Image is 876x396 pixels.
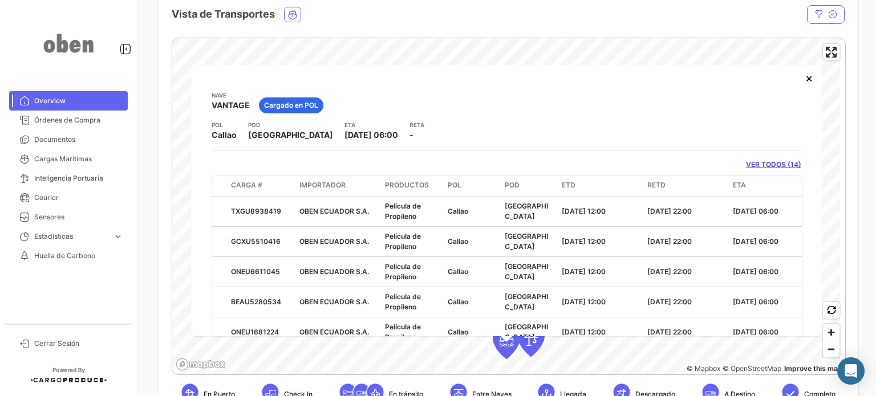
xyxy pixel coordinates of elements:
datatable-header-cell: Importador [295,175,380,196]
span: [GEOGRAPHIC_DATA] [505,292,548,311]
a: Huella de Carbono [9,246,128,266]
datatable-header-cell: Carga # [226,175,295,196]
span: Carga # [231,180,262,190]
span: Órdenes de Compra [34,115,123,125]
span: [GEOGRAPHIC_DATA] [505,322,548,341]
span: Zoom in [823,324,839,341]
div: BEAU5280534 [231,297,290,307]
img: oben-logo.png [40,14,97,73]
span: [DATE] 22:00 [647,267,692,276]
span: Callao [448,207,468,215]
span: Callao [212,129,237,141]
a: Overview [9,91,128,111]
span: RETD [647,180,666,190]
span: expand_more [113,231,123,242]
span: Documentos [34,134,123,145]
div: Map marker [517,322,545,357]
span: [DATE] 06:00 [733,328,778,336]
span: Courier [34,193,123,203]
app-card-info-title: POL [212,120,237,129]
span: VANTAGE [212,100,250,111]
a: Mapbox logo [176,358,226,371]
a: Map feedback [784,364,842,373]
span: [DATE] 06:00 [733,267,778,276]
div: TXGU8938419 [231,206,290,217]
span: OBEN ECUADOR S.A. [299,237,369,246]
span: Huella de Carbono [34,251,123,261]
span: ETD [562,180,575,190]
button: Ocean [285,7,301,22]
button: Close popup [798,67,821,89]
span: Película de Propileno [385,202,421,221]
span: [DATE] 12:00 [562,297,606,306]
span: POD [505,180,520,190]
span: Callao [448,328,468,336]
span: Cargas Marítimas [34,154,123,164]
div: Abrir Intercom Messenger [837,357,865,385]
span: Película de Propileno [385,292,421,311]
span: Callao [448,267,468,276]
span: Zoom out [823,341,839,357]
app-card-info-title: RETA [409,120,424,129]
a: Órdenes de Compra [9,111,128,130]
span: - [409,130,413,140]
a: Documentos [9,130,128,149]
div: ONEU1681224 [231,327,290,337]
a: OpenStreetMap [723,364,781,373]
span: Callao [448,237,468,246]
span: ETA [733,180,746,190]
div: Map marker [493,325,520,359]
span: Película de Propileno [385,322,421,341]
span: Cerrar Sesión [34,338,123,349]
app-card-info-title: POD [248,120,333,129]
span: Importador [299,180,346,190]
span: [DATE] 22:00 [647,237,692,246]
span: [DATE] 12:00 [562,237,606,246]
span: [DATE] 12:00 [562,267,606,276]
a: VER TODOS (14) [746,160,801,170]
span: [DATE] 22:00 [647,328,692,336]
span: [DATE] 22:00 [647,297,692,306]
span: Estadísticas [34,231,108,242]
span: OBEN ECUADOR S.A. [299,207,369,215]
datatable-header-cell: POL [443,175,500,196]
span: OBEN ECUADOR S.A. [299,267,369,276]
span: Película de Propileno [385,262,421,281]
datatable-header-cell: ETA [728,175,814,196]
span: Callao [448,297,468,306]
span: [DATE] 06:00 [733,237,778,246]
datatable-header-cell: ETD [557,175,643,196]
span: [DATE] 06:00 [733,297,778,306]
span: [DATE] 06:00 [344,130,398,140]
a: Courier [9,188,128,207]
a: Cargas Marítimas [9,149,128,169]
span: Película de Propileno [385,232,421,251]
app-card-info-title: ETA [344,120,398,129]
datatable-header-cell: RETD [643,175,728,196]
span: Inteligencia Portuaria [34,173,123,183]
button: Zoom out [823,341,839,357]
span: [GEOGRAPHIC_DATA] [248,129,333,141]
datatable-header-cell: POD [500,175,557,196]
div: GCXU5510416 [231,236,290,247]
span: [GEOGRAPHIC_DATA] [505,232,548,251]
span: Cargado en POL [264,100,318,111]
span: [DATE] 06:00 [733,207,778,215]
span: [GEOGRAPHIC_DATA] [505,202,548,221]
button: Enter fullscreen [823,44,839,60]
span: [DATE] 12:00 [562,328,606,336]
app-card-info-title: Nave [212,91,250,100]
span: OBEN ECUADOR S.A. [299,297,369,306]
span: OBEN ECUADOR S.A. [299,328,369,336]
span: Productos [385,180,429,190]
a: Sensores [9,207,128,227]
canvas: Map [172,38,840,375]
a: Mapbox [687,364,720,373]
div: ONEU6611045 [231,267,290,277]
span: Overview [34,96,123,106]
h4: Vista de Transportes [172,6,275,22]
span: [GEOGRAPHIC_DATA] [505,262,548,281]
span: Sensores [34,212,123,222]
span: [DATE] 22:00 [647,207,692,215]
